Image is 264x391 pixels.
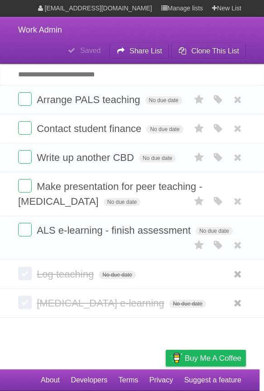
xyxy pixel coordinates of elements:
[37,123,144,134] span: Contact student finance
[146,125,183,133] span: No due date
[18,92,32,106] label: Done
[185,350,241,366] span: Buy me a coffee
[37,152,136,163] span: Write up another CBD
[71,372,107,389] a: Developers
[80,47,101,54] b: Saved
[191,238,208,253] label: Star task
[37,297,167,309] span: [MEDICAL_DATA] e-learning
[171,43,246,59] button: Clone This List
[18,25,62,34] span: Work Admin
[104,198,140,206] span: No due date
[18,223,32,236] label: Done
[18,150,32,164] label: Done
[18,181,202,207] span: Make presentation for peer teaching - [MEDICAL_DATA]
[196,227,232,235] span: No due date
[139,154,176,162] span: No due date
[18,296,32,309] label: Done
[145,96,182,104] span: No due date
[191,150,208,165] label: Star task
[191,194,208,209] label: Star task
[184,372,241,389] a: Suggest a feature
[18,121,32,135] label: Done
[191,47,239,55] b: Clone This List
[166,350,246,367] a: Buy me a coffee
[18,267,32,280] label: Done
[191,92,208,107] label: Star task
[191,121,208,136] label: Star task
[119,372,139,389] a: Terms
[99,271,135,279] span: No due date
[37,269,96,280] span: Log teaching
[149,372,173,389] a: Privacy
[169,300,206,308] span: No due date
[37,225,193,236] span: ALS e-learning - finish assessment
[110,43,169,59] button: Share List
[41,372,60,389] a: About
[18,179,32,193] label: Done
[37,94,142,105] span: Arrange PALS teaching
[130,47,162,55] b: Share List
[170,350,182,366] img: Buy me a coffee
